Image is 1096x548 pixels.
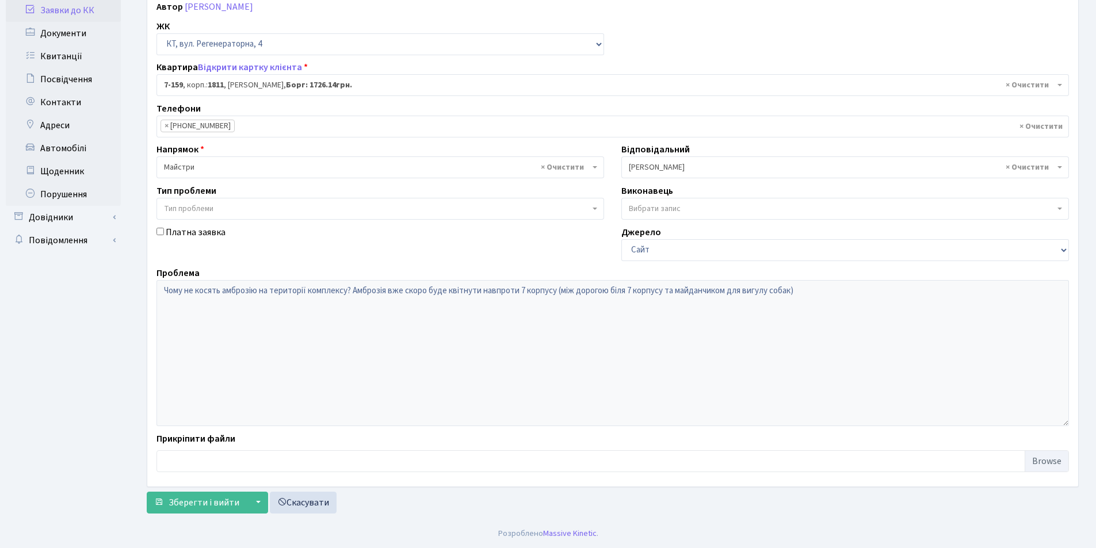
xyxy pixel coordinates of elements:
a: Довідники [6,206,121,229]
a: [PERSON_NAME] [185,1,253,13]
div: Розроблено . [498,527,598,540]
a: Документи [6,22,121,45]
a: Автомобілі [6,137,121,160]
button: Зберегти і вийти [147,492,247,513]
label: Платна заявка [166,225,226,239]
span: × [165,120,169,132]
span: <b>7-159</b>, корп.: <b>1811</b>, Скрипник Наталія Олександрівна, <b>Борг: 1726.14грн.</b> [156,74,1069,96]
a: Повідомлення [6,229,121,252]
span: Майстри [156,156,604,178]
span: Майстри [164,162,590,173]
b: Борг: 1726.14грн. [286,79,352,91]
span: Видалити всі елементи [541,162,584,173]
label: Проблема [156,266,200,280]
a: Контакти [6,91,121,114]
a: Massive Kinetic [543,527,597,539]
b: 1811 [208,79,224,91]
label: ЖК [156,20,170,33]
a: Адреси [6,114,121,137]
label: Джерело [621,225,661,239]
label: Прикріпити файли [156,432,235,446]
span: Видалити всі елементи [1006,79,1049,91]
a: Порушення [6,183,121,206]
a: Відкрити картку клієнта [198,61,302,74]
label: Напрямок [156,143,204,156]
b: 7-159 [164,79,183,91]
span: Видалити всі елементи [1019,121,1063,132]
span: Видалити всі елементи [1006,162,1049,173]
span: Зберегти і вийти [169,496,239,509]
a: Посвідчення [6,68,121,91]
textarea: Чому не косять амброзію на території комплексу? Амброзія вже скоро буде квітнути навпроти 7 корпу... [156,280,1069,426]
label: Квартира [156,60,308,74]
label: Відповідальний [621,143,690,156]
label: Виконавець [621,184,673,198]
label: Тип проблеми [156,184,216,198]
a: Скасувати [270,492,337,513]
span: <b>7-159</b>, корп.: <b>1811</b>, Скрипник Наталія Олександрівна, <b>Борг: 1726.14грн.</b> [164,79,1055,91]
span: Мірошниченко О.М. [629,162,1055,173]
label: Телефони [156,102,201,116]
a: Квитанції [6,45,121,68]
a: Щоденник [6,160,121,183]
span: Мірошниченко О.М. [621,156,1069,178]
span: Тип проблеми [164,203,213,214]
span: Вибрати запис [629,203,681,214]
li: 067-613-61-87 [161,120,235,132]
